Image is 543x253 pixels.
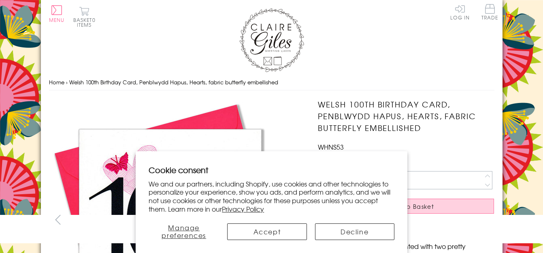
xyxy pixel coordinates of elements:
[66,78,68,86] span: ›
[162,223,206,240] span: Manage preferences
[49,210,67,229] button: prev
[227,223,307,240] button: Accept
[49,74,494,91] nav: breadcrumbs
[318,142,344,152] span: WHNS53
[239,8,304,72] img: Claire Giles Greetings Cards
[49,16,65,24] span: Menu
[49,78,64,86] a: Home
[315,223,394,240] button: Decline
[481,4,498,21] a: Trade
[481,4,498,20] span: Trade
[318,99,494,133] h1: Welsh 100th Birthday Card, Penblwydd Hapus, Hearts, fabric butterfly embellished
[49,5,65,22] button: Menu
[222,204,264,214] a: Privacy Policy
[73,6,96,27] button: Basket0 items
[149,180,394,213] p: We and our partners, including Shopify, use cookies and other technologies to personalize your ex...
[388,202,434,210] span: Add to Basket
[149,223,219,240] button: Manage preferences
[69,78,278,86] span: Welsh 100th Birthday Card, Penblwydd Hapus, Hearts, fabric butterfly embellished
[77,16,96,28] span: 0 items
[149,164,394,176] h2: Cookie consent
[450,4,470,20] a: Log In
